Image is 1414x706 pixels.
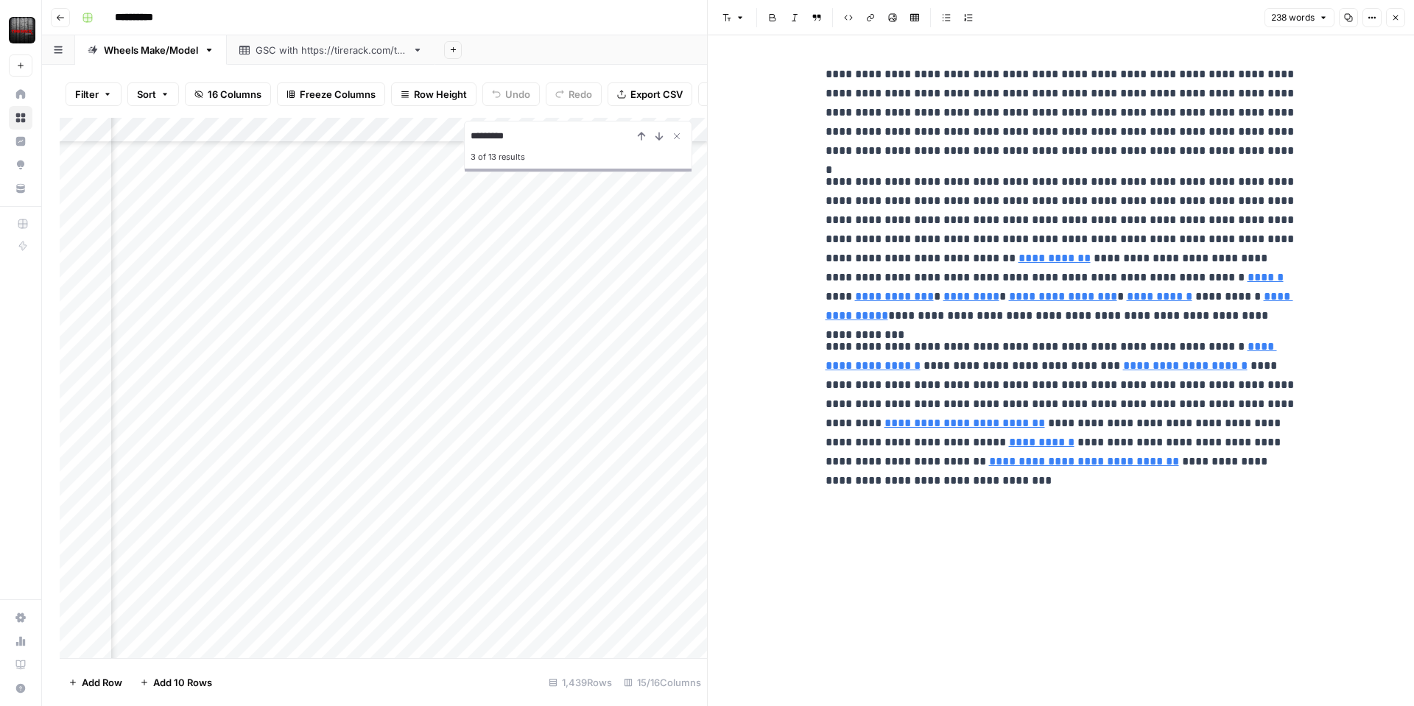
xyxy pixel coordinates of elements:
[127,82,179,106] button: Sort
[277,82,385,106] button: Freeze Columns
[9,677,32,700] button: Help + Support
[9,82,32,106] a: Home
[256,43,407,57] div: GSC with [URL][DOMAIN_NAME]
[9,106,32,130] a: Browse
[185,82,271,106] button: 16 Columns
[66,82,122,106] button: Filter
[75,35,227,65] a: Wheels Make/Model
[9,17,35,43] img: Tire Rack Logo
[546,82,602,106] button: Redo
[668,127,686,145] button: Close Search
[9,177,32,200] a: Your Data
[471,148,686,166] div: 3 of 13 results
[391,82,476,106] button: Row Height
[9,606,32,629] a: Settings
[618,671,707,694] div: 15/16 Columns
[104,43,198,57] div: Wheels Make/Model
[1264,8,1334,27] button: 238 words
[543,671,618,694] div: 1,439 Rows
[9,629,32,653] a: Usage
[60,671,131,694] button: Add Row
[414,87,467,102] span: Row Height
[650,127,668,145] button: Next Result
[137,87,156,102] span: Sort
[153,675,212,690] span: Add 10 Rows
[608,82,692,106] button: Export CSV
[482,82,540,106] button: Undo
[569,87,592,102] span: Redo
[131,671,221,694] button: Add 10 Rows
[9,130,32,153] a: Insights
[1271,11,1315,24] span: 238 words
[633,127,650,145] button: Previous Result
[9,153,32,177] a: Opportunities
[82,675,122,690] span: Add Row
[630,87,683,102] span: Export CSV
[227,35,435,65] a: GSC with [URL][DOMAIN_NAME]
[300,87,376,102] span: Freeze Columns
[9,653,32,677] a: Learning Hub
[9,12,32,49] button: Workspace: Tire Rack
[75,87,99,102] span: Filter
[505,87,530,102] span: Undo
[208,87,261,102] span: 16 Columns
